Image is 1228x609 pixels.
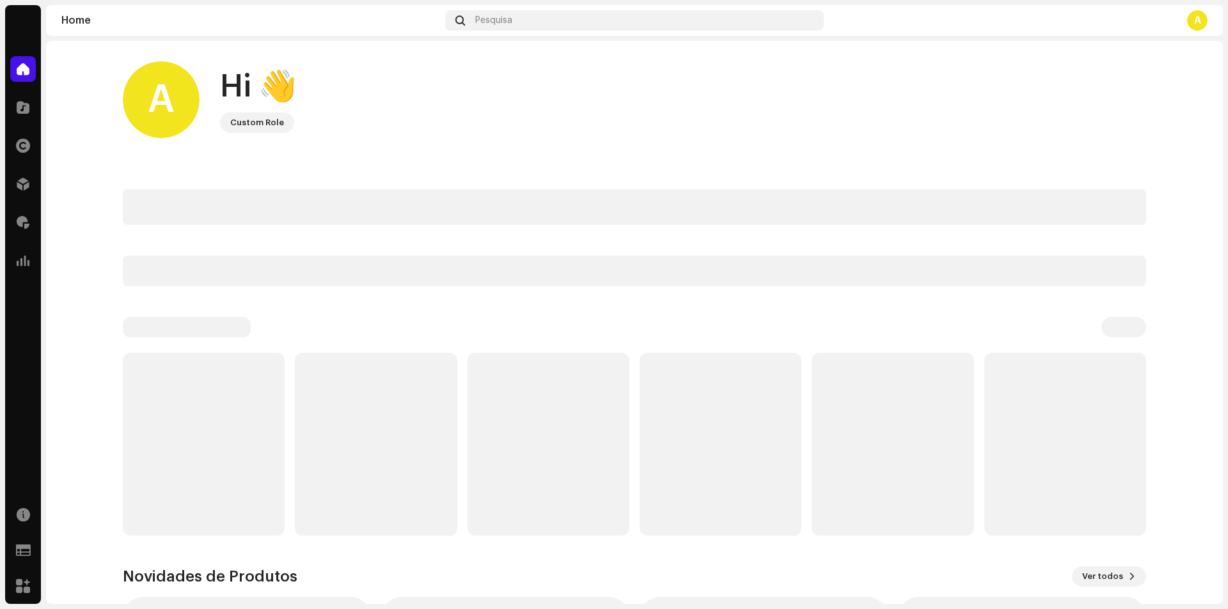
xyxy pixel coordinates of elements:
button: Ver todos [1072,566,1146,587]
div: Home [61,15,440,26]
span: Ver todos [1082,564,1123,589]
span: Pesquisa [475,15,512,26]
div: A [123,61,200,138]
div: Custom Role [230,115,284,130]
div: Hi 👋 [220,66,297,107]
h3: Novidades de Produtos [123,566,297,587]
div: A [1187,10,1208,31]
